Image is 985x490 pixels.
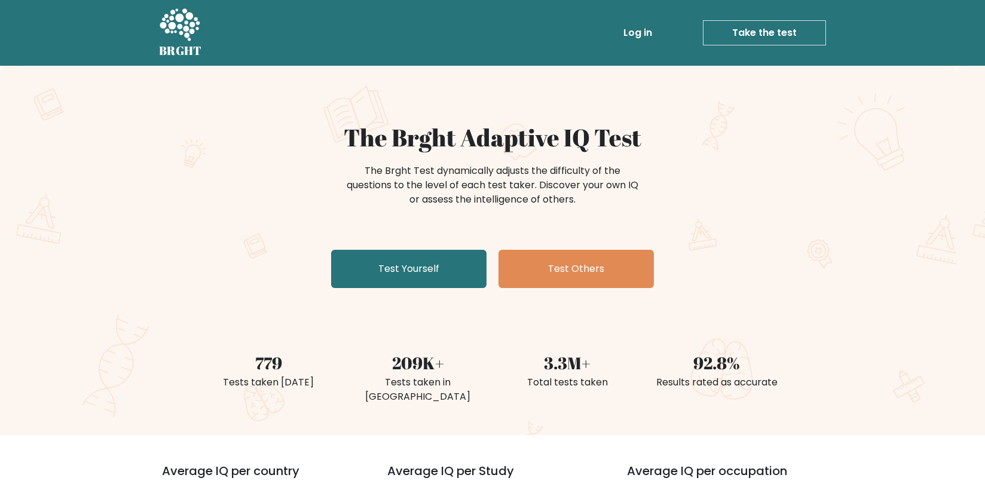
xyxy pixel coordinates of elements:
[350,375,485,404] div: Tests taken in [GEOGRAPHIC_DATA]
[159,44,202,58] h5: BRGHT
[350,350,485,375] div: 209K+
[331,250,487,288] a: Test Yourself
[500,375,635,390] div: Total tests taken
[159,5,202,61] a: BRGHT
[201,375,336,390] div: Tests taken [DATE]
[500,350,635,375] div: 3.3M+
[343,164,642,207] div: The Brght Test dynamically adjusts the difficulty of the questions to the level of each test take...
[201,350,336,375] div: 779
[649,350,784,375] div: 92.8%
[649,375,784,390] div: Results rated as accurate
[201,123,784,152] h1: The Brght Adaptive IQ Test
[703,20,826,45] a: Take the test
[498,250,654,288] a: Test Others
[619,21,657,45] a: Log in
